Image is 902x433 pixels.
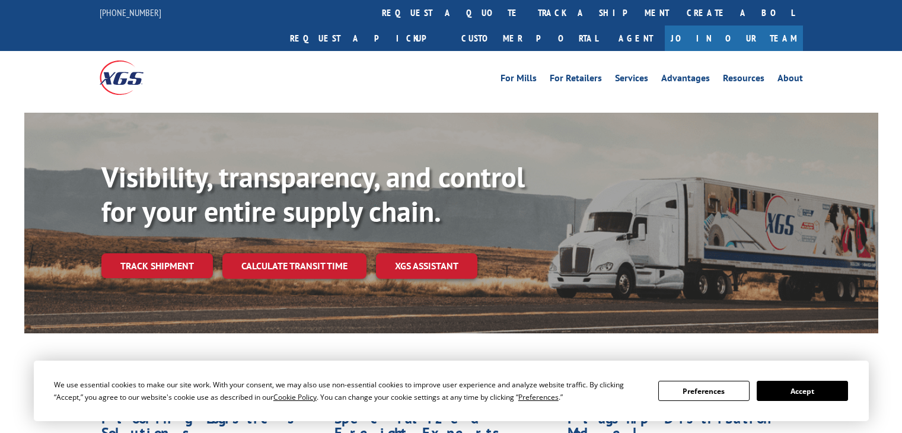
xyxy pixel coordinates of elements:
a: Advantages [661,74,710,87]
a: Join Our Team [665,26,803,51]
a: Request a pickup [281,26,452,51]
a: Calculate transit time [222,253,366,279]
a: XGS ASSISTANT [376,253,477,279]
div: Cookie Consent Prompt [34,361,869,421]
button: Preferences [658,381,750,401]
a: Track shipment [101,253,213,278]
b: Visibility, transparency, and control for your entire supply chain. [101,158,525,230]
div: We use essential cookies to make our site work. With your consent, we may also use non-essential ... [54,378,644,403]
a: Resources [723,74,764,87]
a: Customer Portal [452,26,607,51]
a: For Mills [501,74,537,87]
a: Services [615,74,648,87]
a: About [777,74,803,87]
span: Cookie Policy [273,392,317,402]
a: Agent [607,26,665,51]
a: For Retailers [550,74,602,87]
a: [PHONE_NUMBER] [100,7,161,18]
span: Preferences [518,392,559,402]
button: Accept [757,381,848,401]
